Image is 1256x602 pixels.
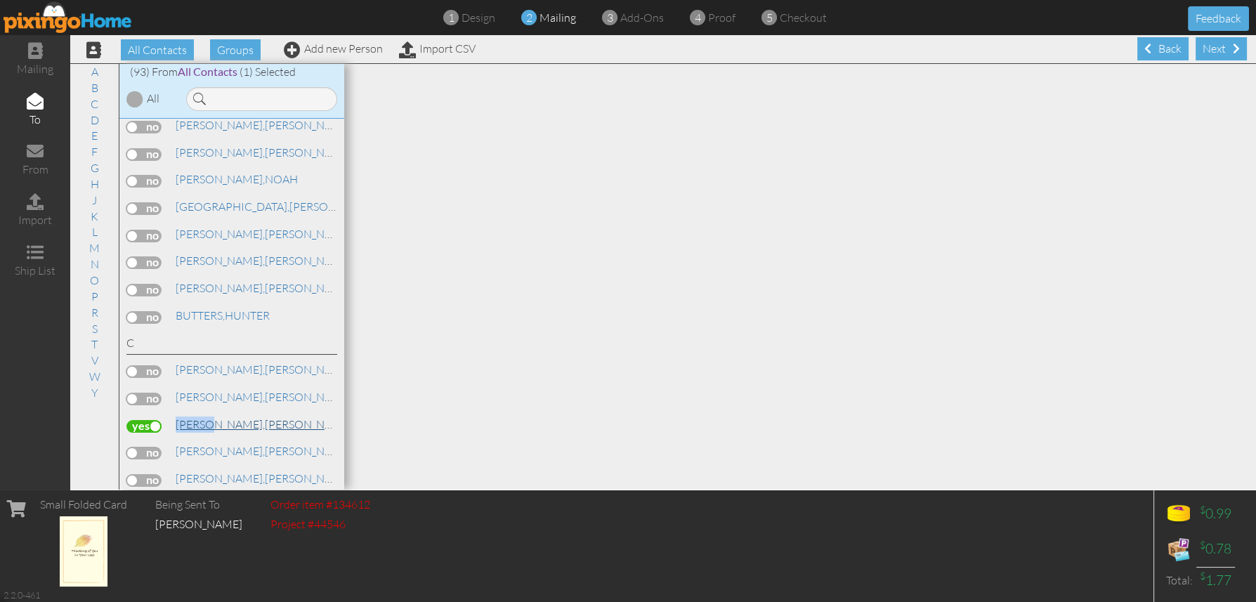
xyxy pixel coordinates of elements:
a: W [82,368,107,385]
span: add-ons [620,11,664,25]
a: [PERSON_NAME] [174,198,378,215]
span: 5 [766,10,773,26]
a: H [84,176,106,192]
span: design [462,11,495,25]
div: Project #44546 [270,516,370,532]
a: [PERSON_NAME] [174,416,353,433]
td: 1.77 [1196,567,1235,594]
span: [GEOGRAPHIC_DATA], [176,199,289,214]
td: Total: [1161,567,1196,594]
sup: $ [1200,570,1205,582]
a: E [84,127,105,144]
span: [PERSON_NAME], [176,444,265,458]
div: C [126,335,337,355]
a: [PERSON_NAME] [174,225,353,242]
span: [PERSON_NAME], [176,227,265,241]
a: F [84,143,105,160]
span: [PERSON_NAME], [176,362,265,377]
span: checkout [780,11,827,25]
span: 2 [526,10,532,26]
a: [PERSON_NAME] [174,361,353,378]
button: Feedback [1188,6,1249,31]
span: (1) Selected [240,65,296,79]
div: Next [1196,37,1247,60]
a: [PERSON_NAME] [174,388,353,405]
img: expense-icon.png [1165,535,1193,563]
span: mailing [539,11,576,25]
sup: $ [1200,539,1205,551]
a: NOAH [174,171,299,188]
span: [PERSON_NAME], [176,417,265,431]
iframe: Chat [1255,601,1256,602]
a: R [84,304,105,321]
a: T [84,336,105,353]
span: [PERSON_NAME], [176,390,265,404]
a: Y [84,384,105,401]
a: K [84,208,105,225]
div: Back [1137,37,1189,60]
span: [PERSON_NAME], [176,254,265,268]
span: [PERSON_NAME], [176,118,265,132]
div: 2.2.0-461 [4,589,40,601]
span: Groups [210,39,261,60]
sup: $ [1200,504,1205,516]
td: 0.99 [1196,497,1235,532]
a: A [84,63,105,80]
a: [PERSON_NAME] [174,280,353,296]
a: [PERSON_NAME] [174,470,353,487]
div: Being Sent To [155,497,242,513]
a: [PERSON_NAME] [174,252,353,269]
div: Small Folded Card [40,497,127,513]
span: BUTTERS, [176,308,225,322]
a: D [84,112,106,129]
span: All Contacts [121,39,194,60]
span: 4 [695,10,701,26]
a: P [84,288,105,305]
a: [PERSON_NAME] [174,144,353,161]
span: [PERSON_NAME] [155,517,242,531]
a: Import CSV [399,41,476,55]
a: N [84,256,106,273]
a: [PERSON_NAME] [174,117,353,133]
img: 134419-1-1754484122285-ba9070e2235b8245-qa.jpg [60,516,108,587]
span: [PERSON_NAME], [176,471,265,485]
a: M [82,240,107,256]
a: HUNTER [174,307,271,324]
a: C [84,96,105,112]
span: [PERSON_NAME], [176,145,265,159]
span: [PERSON_NAME], [176,172,265,186]
span: 3 [607,10,613,26]
a: S [85,320,105,337]
a: V [84,352,105,369]
a: O [83,272,106,289]
span: All Contacts [178,65,237,78]
img: points-icon.png [1165,500,1193,528]
td: 0.78 [1196,532,1235,567]
a: G [84,159,106,176]
a: B [84,79,105,96]
div: Order item #134612 [270,497,370,513]
img: pixingo logo [4,1,133,33]
span: [PERSON_NAME], [176,281,265,295]
span: proof [708,11,735,25]
a: L [85,223,105,240]
a: [PERSON_NAME] [174,443,353,459]
a: J [85,192,104,209]
div: (93) From [119,64,344,80]
a: Add new Person [284,41,383,55]
span: 1 [448,10,454,26]
div: All [147,91,159,107]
